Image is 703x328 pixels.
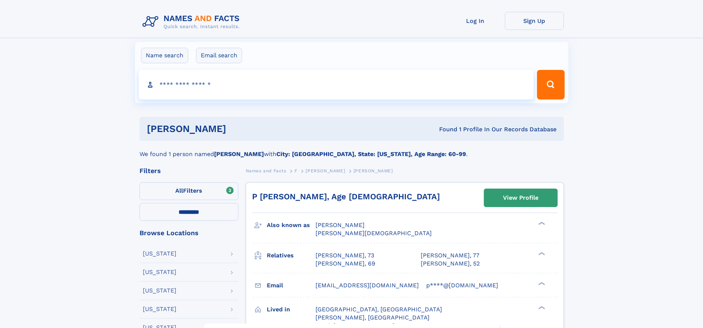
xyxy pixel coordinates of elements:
a: Sign Up [505,12,564,30]
div: [US_STATE] [143,251,176,257]
img: Logo Names and Facts [139,12,246,32]
span: F [294,168,297,173]
span: All [175,187,183,194]
a: [PERSON_NAME], 52 [421,260,480,268]
h3: Email [267,279,316,292]
div: [US_STATE] [143,306,176,312]
b: [PERSON_NAME] [214,151,264,158]
a: [PERSON_NAME], 69 [316,260,375,268]
span: [PERSON_NAME] [306,168,345,173]
a: P [PERSON_NAME], Age [DEMOGRAPHIC_DATA] [252,192,440,201]
label: Email search [196,48,242,63]
span: [PERSON_NAME], [GEOGRAPHIC_DATA] [316,314,430,321]
a: [PERSON_NAME], 77 [421,251,479,260]
a: [PERSON_NAME] [306,166,345,175]
h3: Also known as [267,219,316,231]
button: Search Button [537,70,564,99]
div: ❯ [537,305,545,310]
a: View Profile [484,189,557,207]
h1: [PERSON_NAME] [147,124,333,133]
a: F [294,166,297,175]
div: Browse Locations [139,230,238,236]
h3: Relatives [267,249,316,262]
a: [PERSON_NAME], 73 [316,251,374,260]
span: [EMAIL_ADDRESS][DOMAIN_NAME] [316,282,419,289]
div: We found 1 person named with . [139,141,564,159]
div: [US_STATE] [143,269,176,275]
span: [PERSON_NAME] [354,168,393,173]
span: [PERSON_NAME] [316,222,365,229]
a: Names and Facts [246,166,286,175]
div: [US_STATE] [143,288,176,294]
div: Found 1 Profile In Our Records Database [332,125,556,133]
span: [GEOGRAPHIC_DATA], [GEOGRAPHIC_DATA] [316,306,442,313]
div: ❯ [537,251,545,256]
div: ❯ [537,221,545,226]
label: Filters [139,182,238,200]
div: ❯ [537,281,545,286]
a: Log In [446,12,505,30]
label: Name search [141,48,188,63]
h3: Lived in [267,303,316,316]
input: search input [139,70,534,99]
b: City: [GEOGRAPHIC_DATA], State: [US_STATE], Age Range: 60-99 [276,151,466,158]
div: Filters [139,168,238,174]
span: [PERSON_NAME][DEMOGRAPHIC_DATA] [316,230,432,237]
div: View Profile [503,189,538,206]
